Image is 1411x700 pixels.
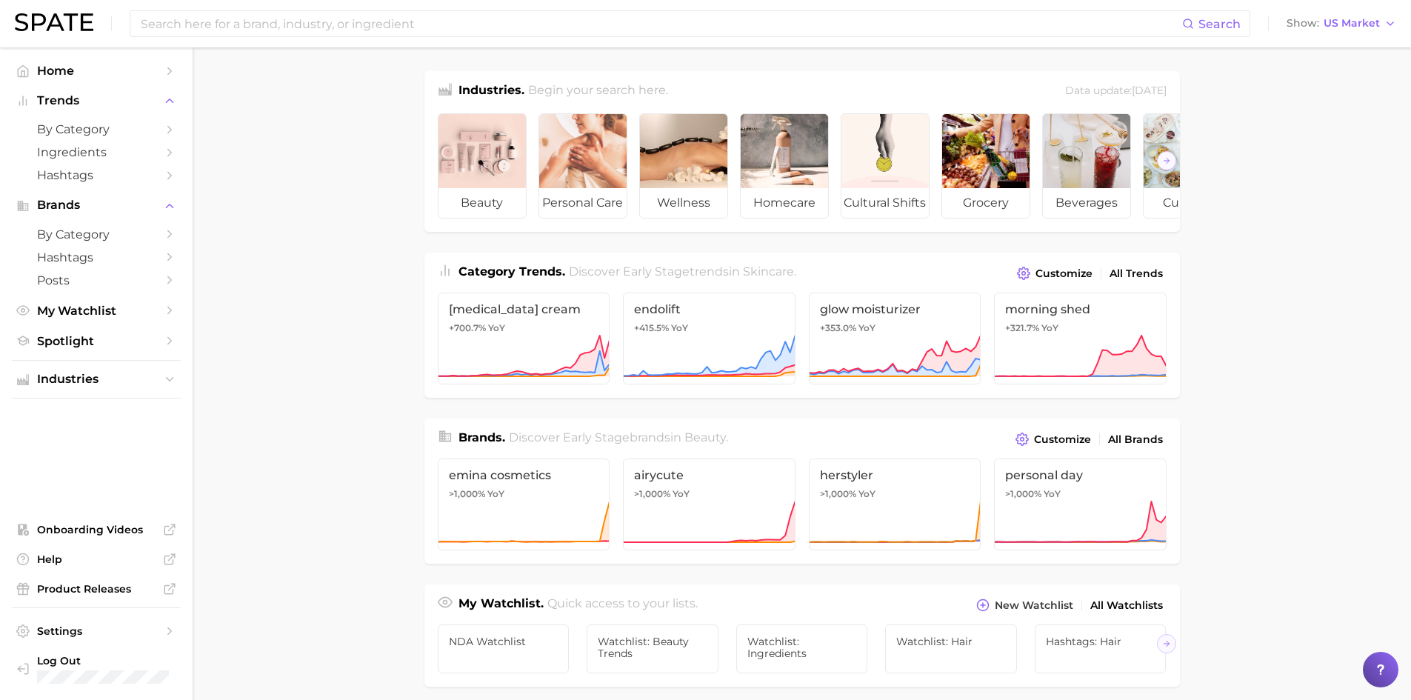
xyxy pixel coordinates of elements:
span: YoY [1041,322,1058,334]
span: YoY [858,488,875,500]
button: Industries [12,368,181,390]
span: emina cosmetics [449,468,599,482]
span: Settings [37,624,156,638]
span: >1,000% [820,488,856,499]
a: Hashtags: Hair [1035,624,1167,673]
span: personal day [1005,468,1155,482]
a: Home [12,59,181,82]
span: >1,000% [449,488,485,499]
a: wellness [639,113,728,219]
span: culinary [1144,188,1231,218]
span: [MEDICAL_DATA] cream [449,302,599,316]
a: Posts [12,269,181,292]
span: +321.7% [1005,322,1039,333]
span: All Watchlists [1090,599,1163,612]
span: personal care [539,188,627,218]
a: glow moisturizer+353.0% YoY [809,293,981,384]
span: Trends [37,94,156,107]
a: beverages [1042,113,1131,219]
a: All Brands [1104,430,1167,450]
button: New Watchlist [973,595,1076,616]
span: skincare [743,264,794,279]
span: Category Trends . [458,264,565,279]
span: YoY [673,488,690,500]
a: personal care [538,113,627,219]
span: Spotlight [37,334,156,348]
span: herstyler [820,468,970,482]
span: morning shed [1005,302,1155,316]
span: Brands [37,199,156,212]
span: homecare [741,188,828,218]
a: Log out. Currently logged in with e-mail hstables@newdirectionsaromatics.com. [12,650,181,688]
span: Customize [1034,433,1091,446]
a: Hashtags [12,164,181,187]
span: Discover Early Stage brands in . [509,430,728,444]
span: +415.5% [634,322,669,333]
span: by Category [37,122,156,136]
span: Watchlist: Ingredients [747,636,857,659]
a: emina cosmetics>1,000% YoY [438,459,610,550]
span: >1,000% [634,488,670,499]
a: Watchlist: Hair [885,624,1017,673]
a: All Watchlists [1087,596,1167,616]
span: +353.0% [820,322,856,333]
span: +700.7% [449,322,486,333]
span: beverages [1043,188,1130,218]
a: All Trends [1106,264,1167,284]
a: grocery [941,113,1030,219]
span: Watchlist: Beauty Trends [598,636,707,659]
span: Hashtags [37,168,156,182]
a: NDA Watchlist [438,624,570,673]
span: NDA Watchlist [449,636,558,647]
a: personal day>1,000% YoY [994,459,1167,550]
a: cultural shifts [841,113,930,219]
a: Watchlist: Beauty Trends [587,624,718,673]
span: My Watchlist [37,304,156,318]
a: Settings [12,620,181,642]
h1: My Watchlist. [458,595,544,616]
span: YoY [858,322,875,334]
span: Hashtags: Hair [1046,636,1155,647]
img: SPATE [15,13,93,31]
span: cultural shifts [841,188,929,218]
span: wellness [640,188,727,218]
span: US Market [1324,19,1380,27]
span: grocery [942,188,1030,218]
h2: Quick access to your lists. [547,595,698,616]
span: Customize [1035,267,1093,280]
a: My Watchlist [12,299,181,322]
a: culinary [1143,113,1232,219]
a: Spotlight [12,330,181,353]
a: Product Releases [12,578,181,600]
a: by Category [12,223,181,246]
span: by Category [37,227,156,241]
span: All Brands [1108,433,1163,446]
input: Search here for a brand, industry, or ingredient [139,11,1182,36]
a: Ingredients [12,141,181,164]
a: Help [12,548,181,570]
span: Discover Early Stage trends in . [569,264,796,279]
span: Home [37,64,156,78]
button: Customize [1013,263,1095,284]
a: endolift+415.5% YoY [623,293,795,384]
span: Watchlist: Hair [896,636,1006,647]
span: endolift [634,302,784,316]
span: beauty [684,430,726,444]
a: morning shed+321.7% YoY [994,293,1167,384]
span: beauty [438,188,526,218]
a: Hashtags [12,246,181,269]
button: Brands [12,194,181,216]
span: glow moisturizer [820,302,970,316]
div: Data update: [DATE] [1065,81,1167,101]
span: Log Out [37,654,241,667]
span: Search [1198,17,1241,31]
span: New Watchlist [995,599,1073,612]
span: Product Releases [37,582,156,596]
span: All Trends [1110,267,1163,280]
span: YoY [671,322,688,334]
span: Show [1287,19,1319,27]
a: [MEDICAL_DATA] cream+700.7% YoY [438,293,610,384]
span: >1,000% [1005,488,1041,499]
span: YoY [1044,488,1061,500]
a: Onboarding Videos [12,519,181,541]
